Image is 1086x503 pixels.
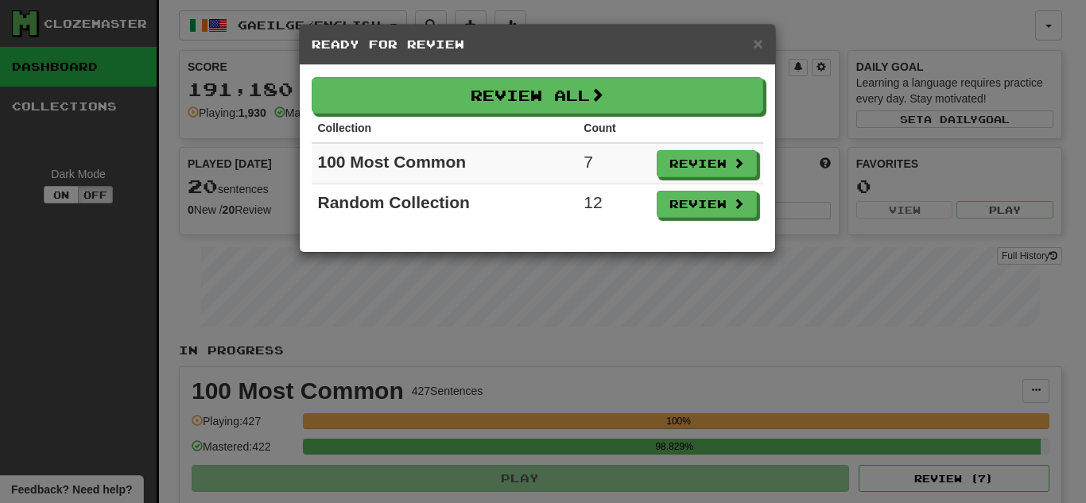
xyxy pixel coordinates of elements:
[657,191,757,218] button: Review
[657,150,757,177] button: Review
[577,184,650,225] td: 12
[312,184,578,225] td: Random Collection
[753,34,762,52] span: ×
[312,37,763,52] h5: Ready for Review
[312,143,578,184] td: 100 Most Common
[577,114,650,143] th: Count
[312,77,763,114] button: Review All
[312,114,578,143] th: Collection
[577,143,650,184] td: 7
[753,35,762,52] button: Close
